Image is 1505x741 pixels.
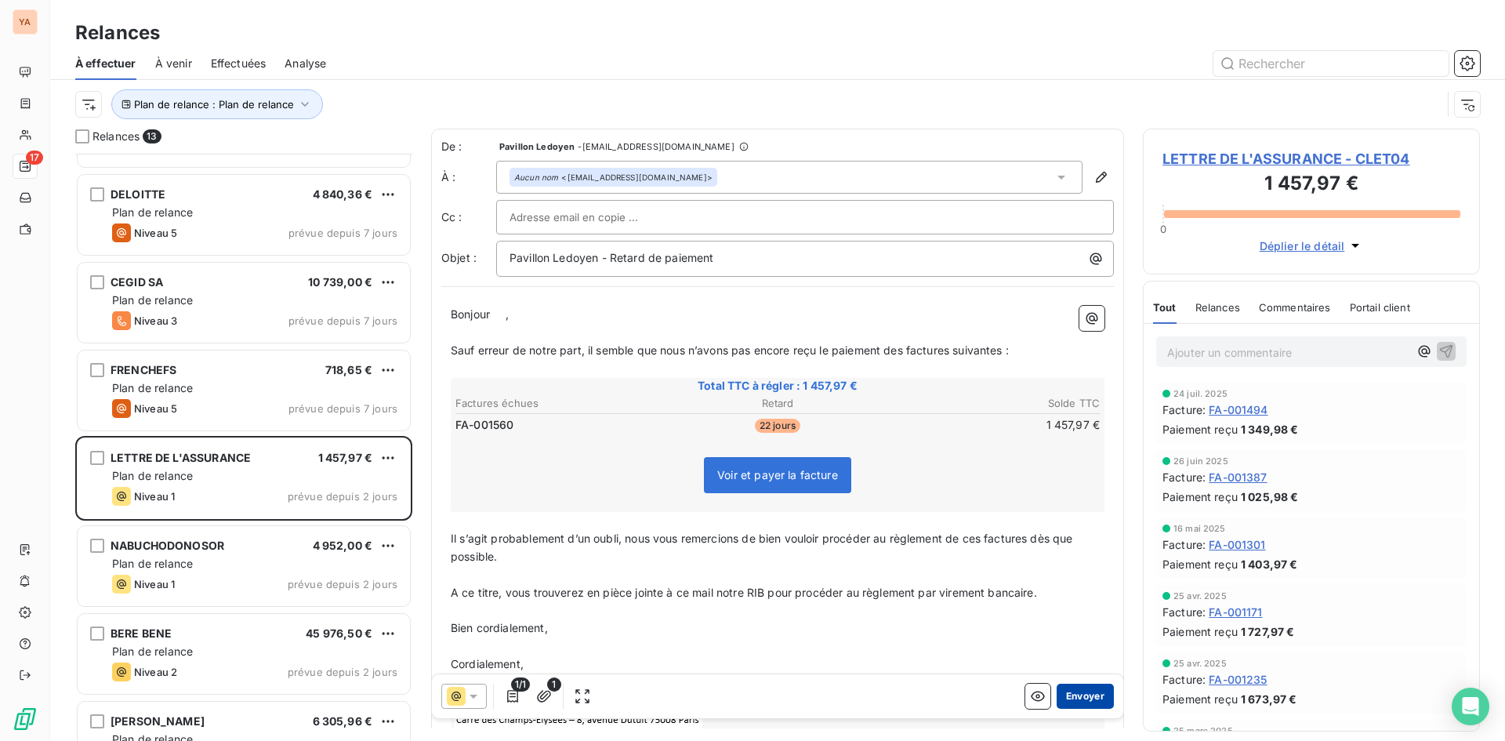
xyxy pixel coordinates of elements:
span: - [EMAIL_ADDRESS][DOMAIN_NAME] [578,142,734,151]
span: prévue depuis 7 jours [288,227,397,239]
span: Pavillon Ledoyen [499,142,575,151]
span: 25 mars 2025 [1173,726,1233,736]
span: 16 mai 2025 [1173,524,1226,533]
span: Total TTC à régler : 1 457,97 € [453,378,1102,394]
span: Relances [1195,301,1240,314]
span: Niveau 1 [134,490,175,503]
span: Plan de relance [112,469,193,482]
span: prévue depuis 2 jours [288,490,397,503]
span: 17 [26,151,43,165]
span: Commentaires [1259,301,1331,314]
span: FA-001301 [1209,536,1265,553]
span: 1 349,98 € [1241,421,1299,438]
span: Paiement reçu [1162,489,1238,505]
button: Déplier le détail [1255,237,1369,255]
div: Open Intercom Messenger [1452,688,1489,725]
span: 10 739,00 € [308,275,372,289]
div: YA [13,9,38,35]
span: 25 avr. 2025 [1173,659,1227,668]
span: Facture : [1162,401,1206,418]
span: FA-001560 [455,417,513,433]
span: NABUCHODONOSOR [111,539,224,552]
span: Plan de relance [112,205,193,219]
span: 26 juin 2025 [1173,456,1228,466]
span: À effectuer [75,56,136,71]
th: Retard [670,395,884,412]
button: Plan de relance : Plan de relance [111,89,323,119]
span: 22 jours [755,419,800,433]
td: 1 457,97 € [887,416,1101,434]
span: 24 juil. 2025 [1173,389,1228,398]
span: Niveau 5 [134,227,177,239]
span: Facture : [1162,671,1206,688]
span: Facture : [1162,536,1206,553]
span: Niveau 5 [134,402,177,415]
span: Plan de relance [112,293,193,307]
span: Paiement reçu [1162,556,1238,572]
span: Relances [92,129,140,144]
span: FA-001494 [1209,401,1267,418]
span: Plan de relance [112,557,193,570]
span: 1 403,97 € [1241,556,1298,572]
span: Niveau 3 [134,314,177,327]
span: , [506,307,509,321]
span: CEGID SA [111,275,163,289]
input: Rechercher [1213,51,1449,76]
span: 4 840,36 € [313,187,373,201]
span: Analyse [285,56,326,71]
span: 45 976,50 € [306,627,372,640]
span: 6 305,96 € [313,714,373,728]
span: 13 [143,129,161,143]
span: Niveau 2 [134,666,177,678]
span: Sauf erreur de notre part, il semble que nous n’avons pas encore reçu le paiement des factures su... [451,343,1009,357]
span: Niveau 1 [134,578,175,590]
th: Solde TTC [887,395,1101,412]
span: Facture : [1162,469,1206,485]
th: Factures échues [455,395,669,412]
img: Logo LeanPay [13,706,38,732]
span: LETTRE DE L'ASSURANCE [111,451,251,464]
h3: Relances [75,19,160,47]
span: Objet : [441,251,477,264]
span: Tout [1153,301,1177,314]
span: 1 [547,677,561,692]
button: Envoyer [1057,684,1114,709]
span: FRENCHEFS [111,363,176,376]
span: prévue depuis 7 jours [288,314,397,327]
span: A ce titre, vous trouverez en pièce jointe à ce mail notre RIB pour procéder au règlement par vir... [451,586,1037,599]
span: Bonjour [451,307,490,321]
span: À venir [155,56,192,71]
span: 4 952,00 € [313,539,373,552]
span: FA-001235 [1209,671,1267,688]
span: 1 673,97 € [1241,691,1297,707]
span: Voir et payer la facture [717,468,838,481]
span: Déplier le détail [1260,238,1345,254]
span: prévue depuis 7 jours [288,402,397,415]
span: prévue depuis 2 jours [288,578,397,590]
span: Paiement reçu [1162,421,1238,438]
span: Effectuées [211,56,267,71]
span: Paiement reçu [1162,623,1238,640]
span: Plan de relance : Plan de relance [134,98,294,111]
span: De : [441,139,496,154]
em: Aucun nom [514,172,558,183]
span: FA-001387 [1209,469,1267,485]
span: Bien cordialement, [451,621,548,634]
span: BERE BENE [111,627,172,640]
label: Cc : [441,209,496,225]
span: Plan de relance [112,381,193,394]
div: grid [75,154,412,741]
span: 25 avr. 2025 [1173,591,1227,601]
span: Plan de relance [112,645,193,658]
label: À : [441,169,496,185]
div: <[EMAIL_ADDRESS][DOMAIN_NAME]> [514,172,713,183]
span: 1 457,97 € [318,451,373,464]
span: Pavillon Ledoyen - Retard de paiement [510,251,714,264]
span: prévue depuis 2 jours [288,666,397,678]
span: Facture : [1162,604,1206,620]
span: [PERSON_NAME] [111,714,205,728]
span: Cordialement, [451,657,524,670]
span: LETTRE DE L'ASSURANCE - CLET04 [1162,148,1460,169]
span: 718,65 € [325,363,372,376]
span: FA-001171 [1209,604,1262,620]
